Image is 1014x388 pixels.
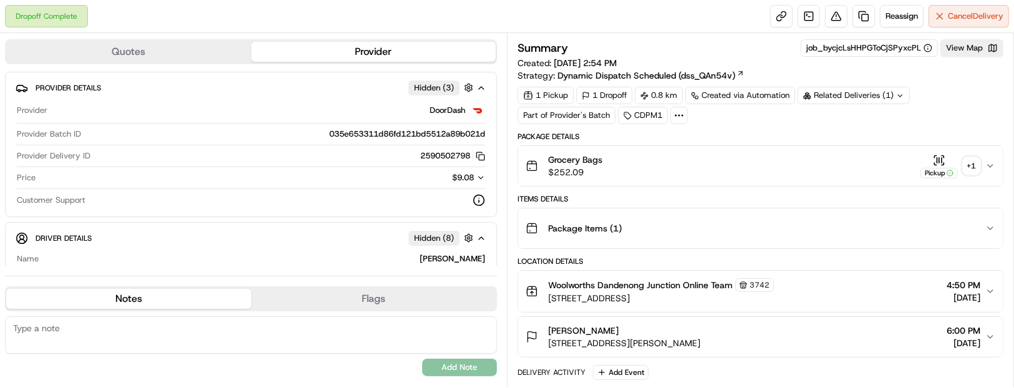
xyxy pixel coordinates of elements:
span: Provider Delivery ID [17,150,90,162]
button: View Map [940,39,1003,57]
button: CancelDelivery [929,5,1009,27]
div: Location Details [518,256,1003,266]
button: [PERSON_NAME][STREET_ADDRESS][PERSON_NAME]6:00 PM[DATE] [518,317,1003,357]
span: [STREET_ADDRESS][PERSON_NAME] [548,337,700,349]
div: 1 Dropoff [576,87,632,104]
div: Delivery Activity [518,367,586,377]
span: 6:00 PM [947,324,980,337]
h3: Summary [518,42,568,54]
span: 4:50 PM [947,279,980,291]
div: 0.8 km [635,87,683,104]
span: Reassign [886,11,918,22]
button: Pickup [920,154,958,178]
img: doordash_logo_v2.png [470,103,485,118]
div: Package Details [518,132,1003,142]
span: DoorDash [430,105,465,116]
button: Quotes [6,42,251,62]
button: Reassign [880,5,924,27]
span: Name [17,253,39,264]
span: Driver Details [36,233,92,243]
span: [DATE] [947,337,980,349]
button: Flags [251,289,496,309]
span: Package Items ( 1 ) [548,222,622,235]
span: Hidden ( 8 ) [414,233,454,244]
span: [PERSON_NAME] [548,324,619,337]
button: Hidden (8) [408,230,476,246]
button: Grocery Bags$252.09Pickup+1 [518,146,1003,186]
a: Created via Automation [685,87,795,104]
div: + 1 [963,157,980,175]
button: Provider DetailsHidden (3) [16,77,486,98]
div: Strategy: [518,69,745,82]
div: Pickup [920,168,958,178]
div: [PERSON_NAME] [44,253,485,264]
span: [DATE] [947,291,980,304]
button: $9.08 [375,172,485,183]
button: Add Event [593,365,649,380]
span: $9.08 [452,172,474,183]
span: Provider Batch ID [17,129,81,140]
button: job_bycjcLsHHPGToCjSPyxcPL [806,42,932,54]
div: CDPM1 [618,107,668,124]
div: Items Details [518,194,1003,204]
button: Pickup+1 [920,154,980,178]
span: Grocery Bags [548,153,602,166]
span: [DATE] 2:54 PM [554,57,617,69]
span: Price [17,172,36,183]
span: 3742 [750,280,770,290]
span: Cancel Delivery [948,11,1003,22]
button: Package Items (1) [518,208,1003,248]
button: Provider [251,42,496,62]
span: Hidden ( 3 ) [414,82,454,94]
span: Dynamic Dispatch Scheduled (dss_QAn54v) [558,69,735,82]
button: 2590502798 [420,150,485,162]
span: [STREET_ADDRESS] [548,292,774,304]
span: Provider [17,105,47,116]
button: Notes [6,289,251,309]
button: Hidden (3) [408,80,476,95]
span: Woolworths Dandenong Junction Online Team [548,279,733,291]
button: Driver DetailsHidden (8) [16,228,486,248]
div: Related Deliveries (1) [798,87,910,104]
div: 1 Pickup [518,87,574,104]
span: $252.09 [548,166,602,178]
span: Created: [518,57,617,69]
button: Woolworths Dandenong Junction Online Team3742[STREET_ADDRESS]4:50 PM[DATE] [518,271,1003,312]
span: 035e653311d86fd121bd5512a89b021d [329,129,485,140]
span: Customer Support [17,195,85,206]
span: Provider Details [36,83,101,93]
a: Dynamic Dispatch Scheduled (dss_QAn54v) [558,69,745,82]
